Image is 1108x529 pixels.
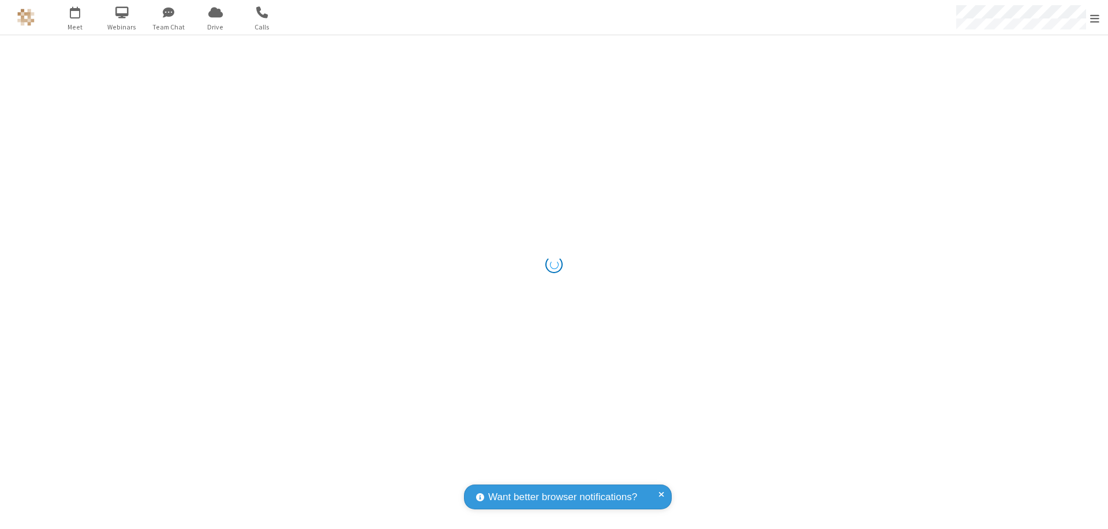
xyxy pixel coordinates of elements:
[54,22,97,32] span: Meet
[488,490,637,505] span: Want better browser notifications?
[100,22,144,32] span: Webinars
[241,22,284,32] span: Calls
[147,22,190,32] span: Team Chat
[17,9,35,26] img: QA Selenium DO NOT DELETE OR CHANGE
[194,22,237,32] span: Drive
